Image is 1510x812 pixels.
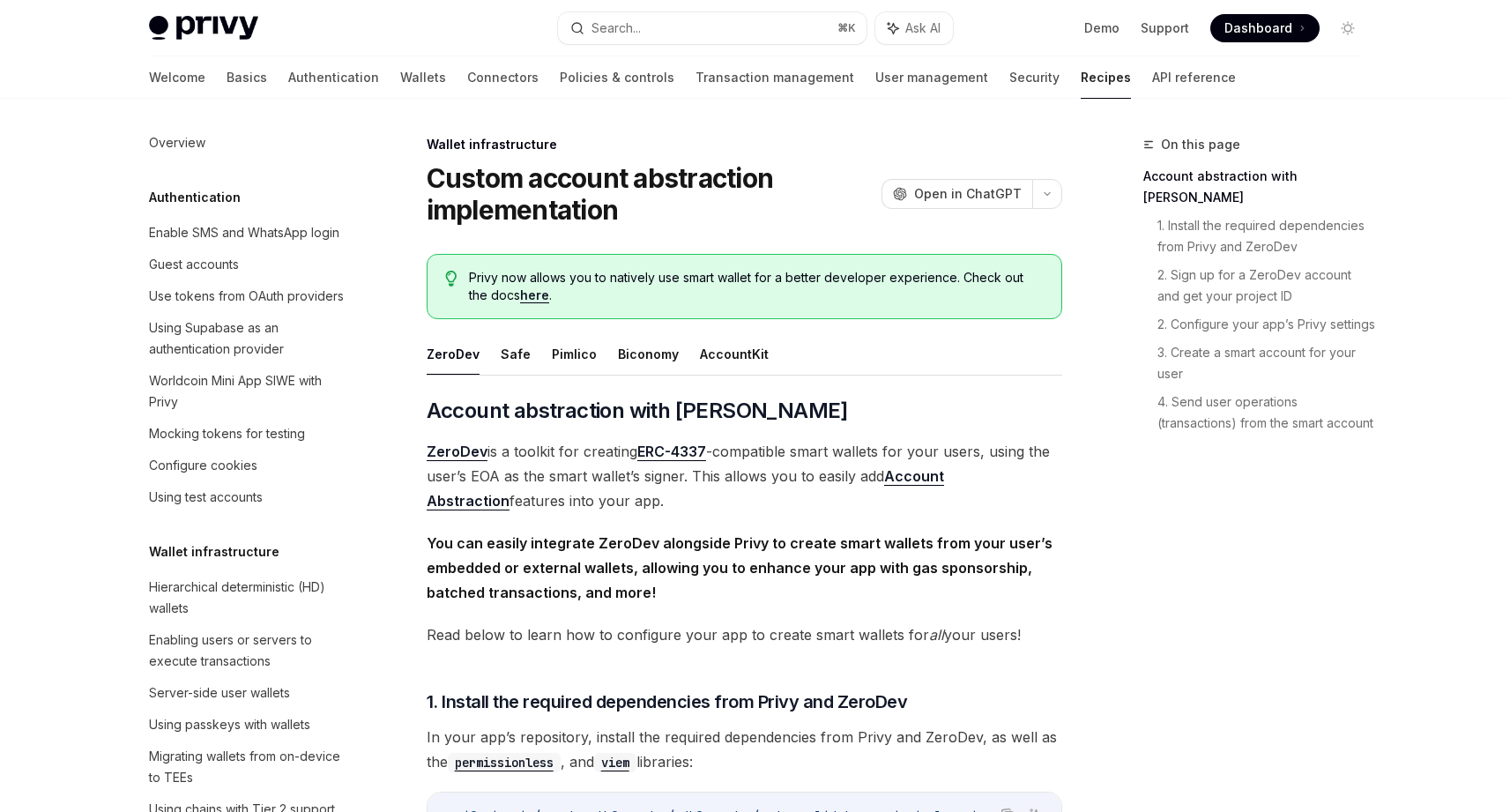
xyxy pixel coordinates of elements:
div: Enable SMS and WhatsApp login [149,222,339,243]
a: Migrating wallets from on-device to TEEs [135,741,361,793]
div: Hierarchical deterministic (HD) wallets [149,577,350,619]
button: Biconomy [618,333,679,375]
div: Migrating wallets from on-device to TEEs [149,746,350,788]
a: Account abstraction with [PERSON_NAME] [1143,162,1376,212]
span: Account abstraction with [PERSON_NAME] [427,397,848,425]
div: Configure cookies [149,455,257,476]
a: 2. Configure your app’s Privy settings [1157,310,1376,339]
a: Guest accounts [135,249,361,280]
div: Server-side user wallets [149,682,290,704]
a: 3. Create a smart account for your user [1157,339,1376,388]
a: 4. Send user operations (transactions) from the smart account [1157,388,1376,437]
span: 1. Install the required dependencies from Privy and ZeroDev [427,689,908,714]
a: Configure cookies [135,450,361,481]
a: Worldcoin Mini App SIWE with Privy [135,365,361,418]
a: Basics [227,56,267,99]
span: In your app’s repository, install the required dependencies from Privy and ZeroDev, as well as th... [427,725,1062,774]
span: Privy now allows you to natively use smart wallet for a better developer experience. Check out th... [469,269,1043,304]
a: Transaction management [695,56,854,99]
a: Using Supabase as an authentication provider [135,312,361,365]
a: permissionless [448,753,561,771]
button: Ask AI [875,12,953,44]
a: ERC-4337 [637,443,706,461]
div: Worldcoin Mini App SIWE with Privy [149,370,350,413]
span: is a toolkit for creating -compatible smart wallets for your users, using the user’s EOA as the s... [427,439,1062,513]
button: Search...⌘K [558,12,867,44]
span: Open in ChatGPT [914,185,1022,203]
a: Policies & controls [560,56,674,99]
button: AccountKit [700,333,769,375]
a: Dashboard [1210,14,1320,42]
span: ⌘ K [837,21,856,35]
a: Recipes [1081,56,1131,99]
a: Overview [135,127,361,159]
a: Security [1009,56,1060,99]
a: User management [875,56,988,99]
a: 1. Install the required dependencies from Privy and ZeroDev [1157,212,1376,261]
div: Using passkeys with wallets [149,714,310,735]
span: Ask AI [905,19,941,37]
a: Server-side user wallets [135,677,361,709]
button: ZeroDev [427,333,480,375]
div: Guest accounts [149,254,239,275]
a: Connectors [467,56,539,99]
a: ZeroDev [427,443,487,461]
div: Use tokens from OAuth providers [149,286,344,307]
a: Using test accounts [135,481,361,513]
a: Hierarchical deterministic (HD) wallets [135,571,361,624]
h5: Authentication [149,187,241,208]
a: Using passkeys with wallets [135,709,361,741]
h1: Custom account abstraction implementation [427,162,874,226]
code: permissionless [448,753,561,772]
a: Enabling users or servers to execute transactions [135,624,361,677]
span: Dashboard [1224,19,1292,37]
div: Overview [149,132,205,153]
a: API reference [1152,56,1236,99]
div: Wallet infrastructure [427,136,1062,153]
button: Open in ChatGPT [881,179,1032,209]
a: Use tokens from OAuth providers [135,280,361,312]
div: Using Supabase as an authentication provider [149,317,350,360]
a: Welcome [149,56,205,99]
button: Safe [501,333,531,375]
a: Enable SMS and WhatsApp login [135,217,361,249]
a: Demo [1084,19,1119,37]
div: Mocking tokens for testing [149,423,305,444]
span: Read below to learn how to configure your app to create smart wallets for your users! [427,622,1062,647]
svg: Tip [445,271,457,287]
a: Authentication [288,56,379,99]
a: 2. Sign up for a ZeroDev account and get your project ID [1157,261,1376,310]
button: Pimlico [552,333,597,375]
a: Wallets [400,56,446,99]
code: viem [594,753,636,772]
a: viem [594,753,636,771]
a: here [520,287,549,303]
div: Search... [591,18,641,39]
div: Enabling users or servers to execute transactions [149,629,350,672]
strong: You can easily integrate ZeroDev alongside Privy to create smart wallets from your user’s embedde... [427,534,1053,601]
h5: Wallet infrastructure [149,541,279,562]
a: Mocking tokens for testing [135,418,361,450]
img: light logo [149,16,258,41]
span: On this page [1161,134,1240,155]
a: Support [1141,19,1189,37]
div: Using test accounts [149,487,263,508]
button: Toggle dark mode [1334,14,1362,42]
em: all [929,626,944,644]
